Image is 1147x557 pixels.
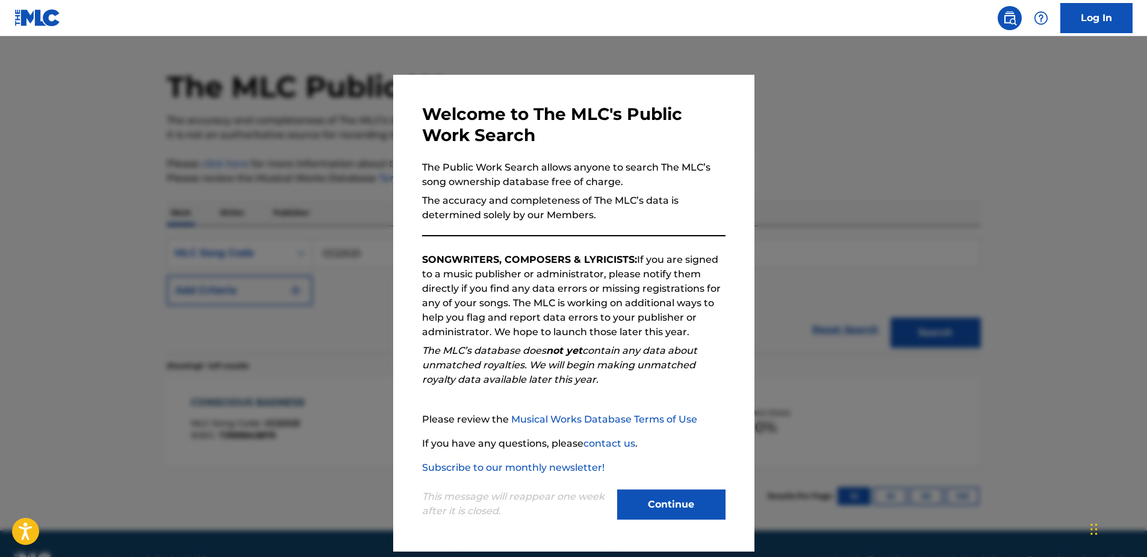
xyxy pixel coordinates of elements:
[422,254,637,265] strong: SONGWRITERS, COMPOSERS & LYRICISTS:
[998,6,1022,30] a: Public Search
[14,9,61,27] img: MLC Logo
[583,438,635,449] a: contact us
[422,489,610,518] p: This message will reappear one week after it is closed.
[1002,11,1017,25] img: search
[1090,511,1098,547] div: Drag
[422,160,726,189] p: The Public Work Search allows anyone to search The MLC’s song ownership database free of charge.
[422,194,726,222] p: The accuracy and completeness of The MLC’s data is determined solely by our Members.
[422,253,726,339] p: If you are signed to a music publisher or administrator, please notify them directly if you find ...
[546,345,582,356] strong: not yet
[1087,499,1147,557] iframe: Chat Widget
[1034,11,1048,25] img: help
[422,345,697,385] em: The MLC’s database does contain any data about unmatched royalties. We will begin making unmatche...
[422,462,605,473] a: Subscribe to our monthly newsletter!
[422,412,726,427] p: Please review the
[1060,3,1133,33] a: Log In
[422,104,726,146] h3: Welcome to The MLC's Public Work Search
[1029,6,1053,30] div: Help
[422,436,726,451] p: If you have any questions, please .
[511,414,697,425] a: Musical Works Database Terms of Use
[617,489,726,520] button: Continue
